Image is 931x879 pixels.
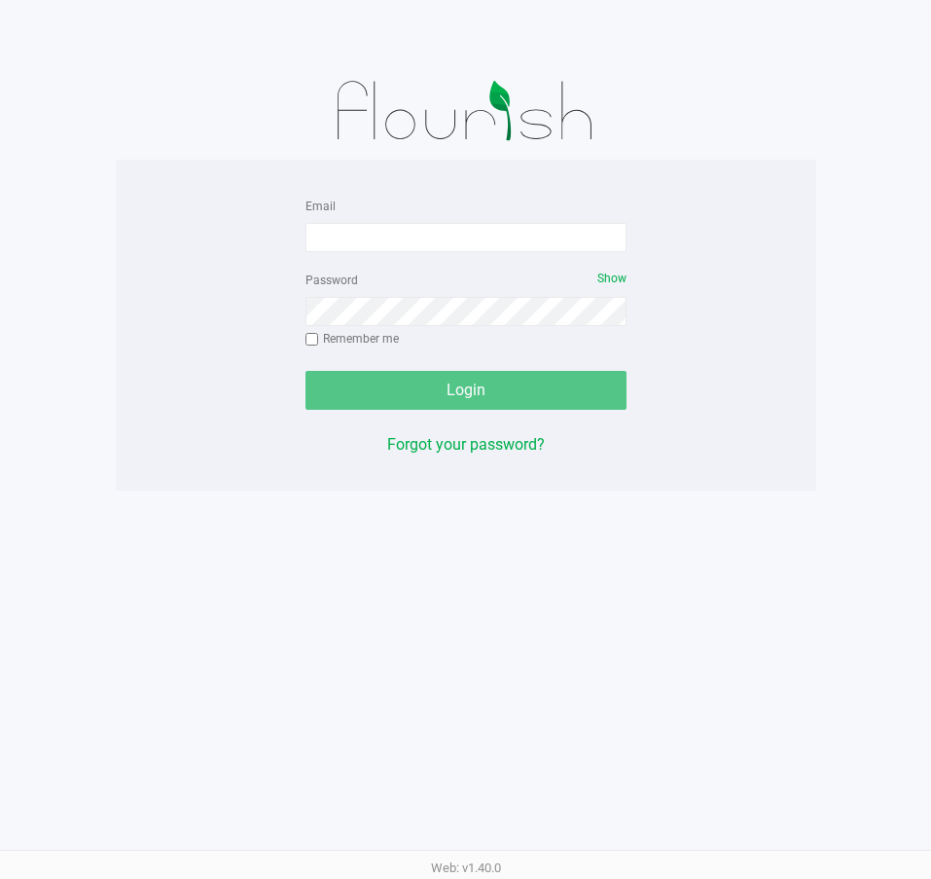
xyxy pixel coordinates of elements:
[305,330,399,348] label: Remember me
[305,272,358,289] label: Password
[305,198,336,215] label: Email
[305,333,319,347] input: Remember me
[431,861,501,875] span: Web: v1.40.0
[597,272,627,285] span: Show
[387,433,545,457] button: Forgot your password?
